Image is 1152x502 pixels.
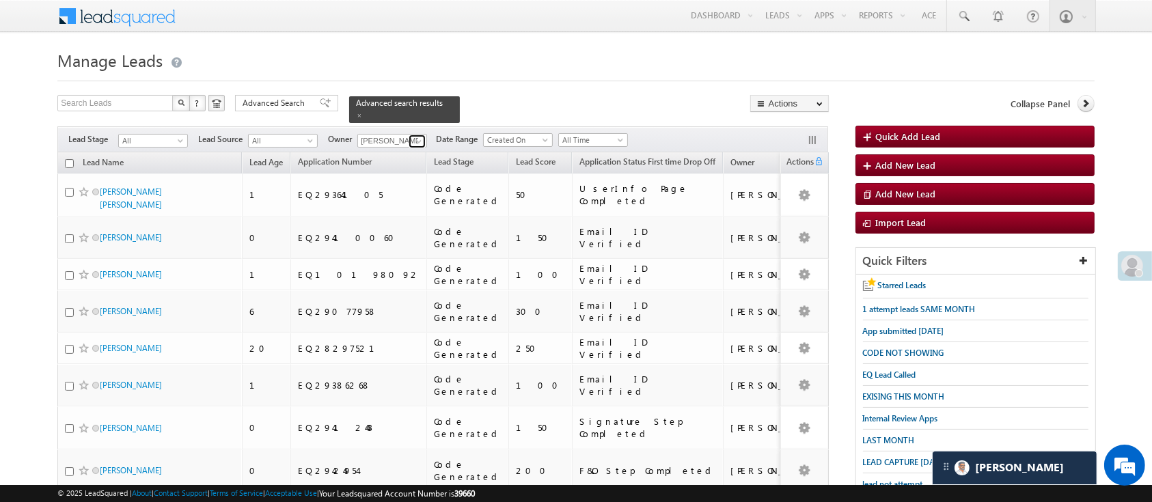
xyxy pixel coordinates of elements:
[298,268,420,281] div: EQ10198092
[876,217,927,228] span: Import Lead
[579,156,715,167] span: Application Status First time Drop Off
[863,326,944,336] span: App submitted [DATE]
[559,134,624,146] span: All Time
[730,421,820,434] div: [PERSON_NAME]
[356,98,443,108] span: Advanced search results
[863,479,925,489] span: lead not attempt.
[750,95,829,112] button: Actions
[876,159,936,171] span: Add New Lead
[100,343,162,353] a: [PERSON_NAME]
[436,133,483,145] span: Date Range
[730,305,820,318] div: [PERSON_NAME]
[119,135,184,147] span: All
[558,133,628,147] a: All Time
[876,188,936,199] span: Add New Lead
[730,464,820,477] div: [PERSON_NAME]
[516,379,566,391] div: 100
[298,342,420,354] div: EQ28297521
[100,306,162,316] a: [PERSON_NAME]
[573,154,722,172] a: Application Status First time Drop Off
[409,135,426,148] a: Show All Items
[579,336,717,361] div: Email ID Verified
[298,232,420,244] div: EQ29410060
[516,156,556,167] span: Lead Score
[516,421,566,434] div: 150
[484,134,549,146] span: Created On
[434,373,502,398] div: Code Generated
[781,154,814,172] span: Actions
[319,488,475,499] span: Your Leadsquared Account Number is
[100,186,162,210] a: [PERSON_NAME] [PERSON_NAME]
[863,457,946,467] span: LEAD CAPTURE [DATE]
[65,159,74,168] input: Check all records
[941,461,952,472] img: carter-drag
[863,304,976,314] span: 1 attempt leads SAME MONTH
[249,268,284,281] div: 1
[249,135,314,147] span: All
[579,262,717,287] div: Email ID Verified
[249,232,284,244] div: 0
[975,461,1064,474] span: Carter
[298,379,420,391] div: EQ29386268
[210,488,263,497] a: Terms of Service
[100,465,162,475] a: [PERSON_NAME]
[730,232,820,244] div: [PERSON_NAME]
[730,157,754,167] span: Owner
[100,232,162,242] a: [PERSON_NAME]
[1011,98,1071,110] span: Collapse Panel
[154,488,208,497] a: Contact Support
[434,262,502,287] div: Code Generated
[198,133,248,145] span: Lead Source
[118,134,188,148] a: All
[298,464,420,477] div: EQ29424954
[730,379,820,391] div: [PERSON_NAME]
[579,225,717,250] div: Email ID Verified
[516,268,566,281] div: 100
[265,488,317,497] a: Acceptable Use
[248,134,318,148] a: All
[856,248,1095,275] div: Quick Filters
[579,299,717,324] div: Email ID Verified
[298,189,420,201] div: EQ29364105
[100,380,162,390] a: [PERSON_NAME]
[932,451,1097,485] div: carter-dragCarter[PERSON_NAME]
[876,130,941,142] span: Quick Add Lead
[434,458,502,483] div: Code Generated
[516,189,566,201] div: 50
[863,391,945,402] span: EXISING THIS MONTH
[243,97,309,109] span: Advanced Search
[178,99,184,106] img: Search
[516,232,566,244] div: 150
[132,488,152,497] a: About
[730,268,820,281] div: [PERSON_NAME]
[357,134,427,148] input: Type to Search
[76,155,131,173] a: Lead Name
[579,373,717,398] div: Email ID Verified
[516,464,566,477] div: 200
[579,464,717,477] div: F&O Step Completed
[249,379,284,391] div: 1
[249,464,284,477] div: 0
[863,369,916,380] span: EQ Lead Called
[579,415,717,440] div: Signature Step Completed
[249,421,284,434] div: 0
[454,488,475,499] span: 39660
[434,336,502,361] div: Code Generated
[878,280,927,290] span: Starred Leads
[730,189,820,201] div: [PERSON_NAME]
[730,342,820,354] div: [PERSON_NAME]
[189,95,206,111] button: ?
[434,156,474,167] span: Lead Stage
[434,415,502,440] div: Code Generated
[434,182,502,207] div: Code Generated
[249,157,283,167] span: Lead Age
[863,435,915,445] span: LAST MONTH
[298,156,372,167] span: Application Number
[249,305,284,318] div: 6
[328,133,357,145] span: Owner
[863,413,938,423] span: Internal Review Apps
[298,305,420,318] div: EQ29077958
[249,189,284,201] div: 1
[516,305,566,318] div: 300
[863,348,944,358] span: CODE NOT SHOWING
